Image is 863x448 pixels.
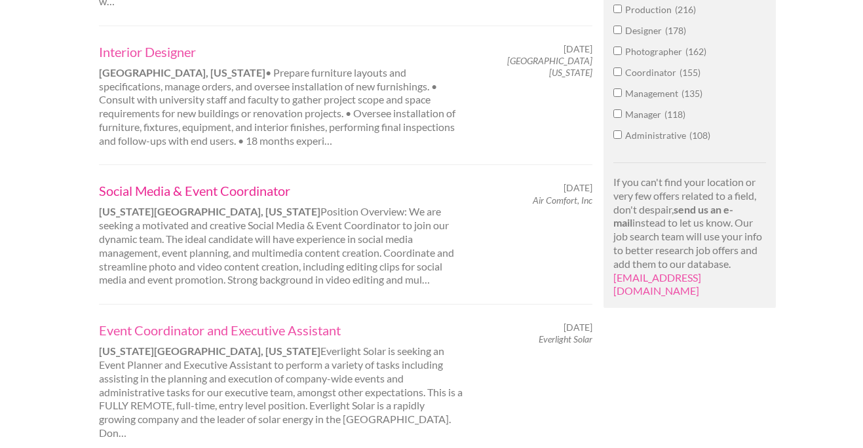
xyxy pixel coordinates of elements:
input: Administrative108 [613,130,622,139]
a: Event Coordinator and Executive Assistant [99,322,463,339]
strong: [GEOGRAPHIC_DATA], [US_STATE] [99,66,265,79]
strong: [US_STATE][GEOGRAPHIC_DATA], [US_STATE] [99,345,320,357]
span: Manager [625,109,664,120]
a: Social Media & Event Coordinator [99,182,463,199]
a: Interior Designer [99,43,463,60]
em: [GEOGRAPHIC_DATA][US_STATE] [507,55,592,78]
span: [DATE] [564,322,592,333]
input: Photographer162 [613,47,622,55]
input: Coordinator155 [613,67,622,76]
span: Management [625,88,681,99]
strong: [US_STATE][GEOGRAPHIC_DATA], [US_STATE] [99,205,320,217]
div: Everlight Solar is seeking an Event Planner and Executive Assistant to perform a variety of tasks... [88,322,475,440]
input: Designer178 [613,26,622,34]
span: Administrative [625,130,689,141]
span: 216 [675,4,696,15]
span: [DATE] [564,43,592,55]
span: 108 [689,130,710,141]
strong: send us an e-mail [613,203,733,229]
div: Position Overview: We are seeking a motivated and creative Social Media & Event Coordinator to jo... [88,182,475,287]
span: 162 [685,46,706,57]
input: Manager118 [613,109,622,118]
span: Production [625,4,675,15]
div: • Prepare furniture layouts and specifications, manage orders, and oversee installation of new fu... [88,43,475,148]
a: [EMAIL_ADDRESS][DOMAIN_NAME] [613,271,701,297]
span: [DATE] [564,182,592,194]
p: If you can't find your location or very few offers related to a field, don't despair, instead to ... [613,176,766,298]
span: 178 [665,25,686,36]
span: 135 [681,88,702,99]
em: Everlight Solar [539,333,592,345]
span: Photographer [625,46,685,57]
span: Designer [625,25,665,36]
span: 118 [664,109,685,120]
input: Management135 [613,88,622,97]
span: Coordinator [625,67,680,78]
input: Production216 [613,5,622,13]
span: 155 [680,67,700,78]
em: Air Comfort, Inc [533,195,592,206]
